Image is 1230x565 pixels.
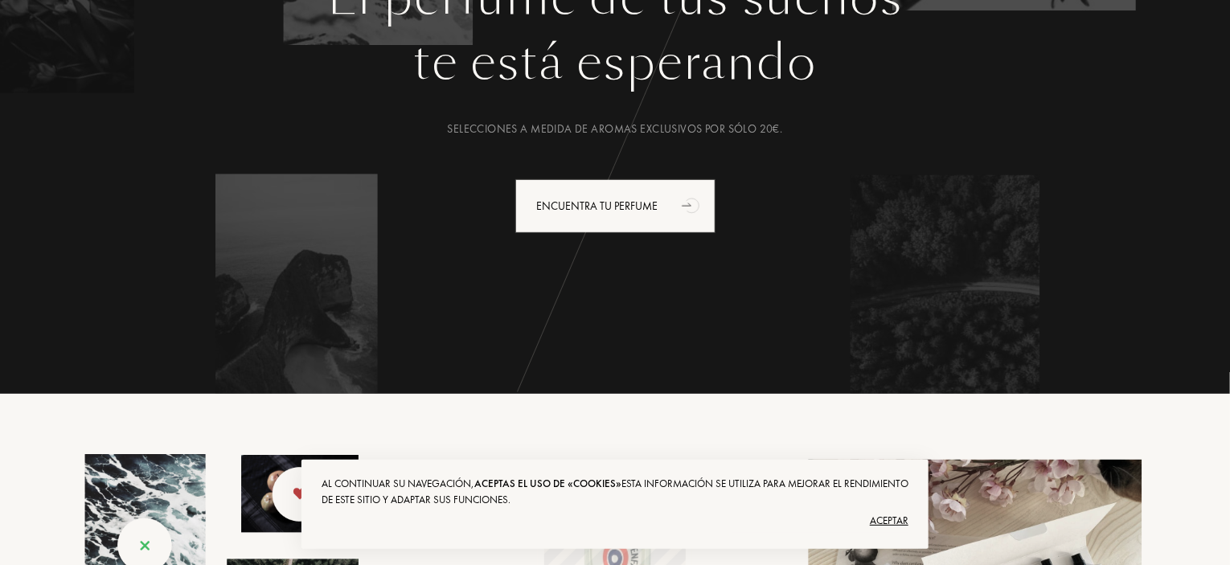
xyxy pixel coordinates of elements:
[676,189,708,221] div: animation
[503,179,728,233] a: Encuentra tu perfumeanimation
[515,179,715,233] div: Encuentra tu perfume
[72,27,1158,99] div: te está esperando
[322,508,908,534] div: Aceptar
[322,476,908,508] div: Al continuar su navegación, Esta información se utiliza para mejorar el rendimiento de este sitio...
[72,121,1158,137] div: Selecciones a medida de aromas exclusivos por sólo 20€.
[474,477,621,490] span: aceptas el uso de «cookies»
